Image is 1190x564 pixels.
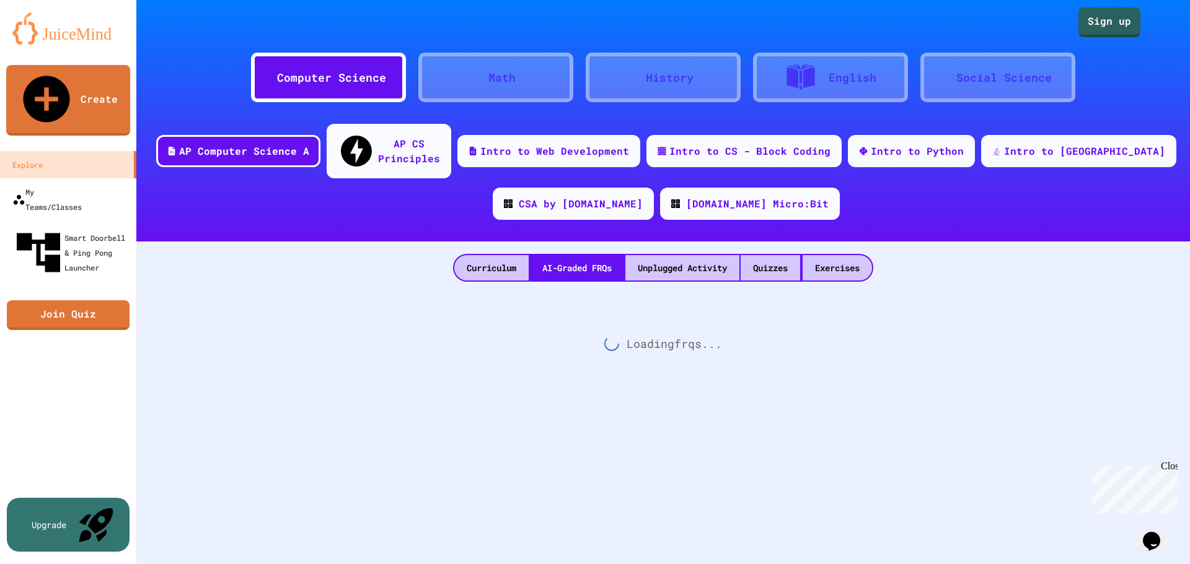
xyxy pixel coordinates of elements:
[504,199,513,208] img: CODE_logo_RGB.png
[1138,514,1178,552] iframe: chat widget
[519,196,643,211] div: CSA by [DOMAIN_NAME]
[646,69,694,86] div: History
[480,144,629,158] div: Intro to Web Development
[1087,461,1178,513] iframe: chat widget
[454,255,529,280] div: Curriculum
[1078,7,1140,37] a: Sign up
[669,144,831,158] div: Intro to CS - Block Coding
[32,518,66,531] div: Upgrade
[7,300,130,330] a: Join Quiz
[625,255,739,280] div: Unplugged Activity
[12,227,131,279] div: Smart Doorbell & Ping Pong Launcher
[12,12,124,45] img: logo-orange.svg
[741,255,800,280] div: Quizzes
[136,282,1190,406] div: Loading frq s...
[5,5,86,79] div: Chat with us now!Close
[530,255,624,280] div: AI-Graded FRQs
[378,136,440,166] div: AP CS Principles
[179,144,309,158] div: AP Computer Science A
[6,65,130,136] a: Create
[488,69,516,86] div: Math
[803,255,872,280] div: Exercises
[956,69,1052,86] div: Social Science
[871,144,964,158] div: Intro to Python
[12,184,82,214] div: My Teams/Classes
[686,196,829,211] div: [DOMAIN_NAME] Micro:Bit
[277,69,386,86] div: Computer Science
[12,157,43,172] div: Explore
[671,199,680,208] img: CODE_logo_RGB.png
[1004,144,1165,158] div: Intro to [GEOGRAPHIC_DATA]
[829,69,876,86] div: English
